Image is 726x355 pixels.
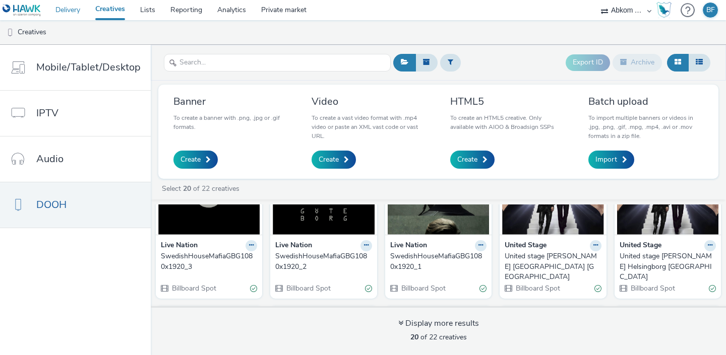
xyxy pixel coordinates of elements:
span: Import [595,155,617,165]
span: Billboard Spot [285,283,331,293]
span: Billboard Spot [400,283,446,293]
div: Valid [594,283,601,294]
a: Create [173,151,218,169]
p: To import multiple banners or videos in .jpg, .png, .gif, .mpg, .mp4, .avi or .mov formats in a z... [588,113,703,140]
strong: Live Nation [275,240,312,252]
span: Create [180,155,201,165]
button: Archive [613,54,662,71]
span: Billboard Spot [515,283,560,293]
h3: Banner [173,95,288,108]
p: To create an HTML5 creative. Only available with AIOO & Broadsign SSPs [450,113,565,131]
a: Import [588,151,634,169]
div: Valid [365,283,372,294]
span: Audio [36,152,64,166]
strong: Live Nation [161,240,198,252]
div: SwedishHouseMafiaGBG1080x1920_1 [390,251,482,272]
a: SwedishHouseMafiaGBG1080x1920_3 [161,251,257,272]
div: United stage [PERSON_NAME] [GEOGRAPHIC_DATA] [GEOGRAPHIC_DATA] [505,251,597,282]
div: United stage [PERSON_NAME] Helsingborg [GEOGRAPHIC_DATA] [620,251,712,282]
span: Mobile/Tablet/Desktop [36,60,141,75]
a: Create [450,151,495,169]
strong: 20 [410,332,418,342]
img: dooh [5,28,15,38]
div: Valid [479,283,487,294]
strong: Live Nation [390,240,427,252]
p: To create a vast video format with .mp4 video or paste an XML vast code or vast URL. [312,113,427,140]
a: United stage [PERSON_NAME] Helsingborg [GEOGRAPHIC_DATA] [620,251,716,282]
h3: HTML5 [450,95,565,108]
h3: Batch upload [588,95,703,108]
span: Create [457,155,477,165]
input: Search... [164,54,391,72]
button: Grid [667,54,689,71]
span: Billboard Spot [630,283,675,293]
button: Export ID [566,54,610,70]
span: of 22 creatives [410,332,467,342]
strong: United Stage [620,240,661,252]
div: Display more results [398,318,479,329]
strong: 20 [183,184,191,193]
button: Table [688,54,710,71]
img: undefined Logo [3,4,41,17]
div: SwedishHouseMafiaGBG1080x1920_3 [161,251,253,272]
a: Create [312,151,356,169]
div: SwedishHouseMafiaGBG1080x1920_2 [275,251,368,272]
a: Select of 22 creatives [161,184,244,193]
span: Create [319,155,339,165]
a: SwedishHouseMafiaGBG1080x1920_2 [275,251,372,272]
h3: Video [312,95,427,108]
a: Hawk Academy [656,2,676,18]
span: Billboard Spot [171,283,216,293]
div: BF [706,3,715,18]
strong: United Stage [505,240,547,252]
div: Valid [709,283,716,294]
span: IPTV [36,106,58,120]
div: Valid [250,283,257,294]
a: United stage [PERSON_NAME] [GEOGRAPHIC_DATA] [GEOGRAPHIC_DATA] [505,251,601,282]
a: SwedishHouseMafiaGBG1080x1920_1 [390,251,487,272]
p: To create a banner with .png, .jpg or .gif formats. [173,113,288,131]
span: DOOH [36,197,67,212]
img: Hawk Academy [656,2,672,18]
